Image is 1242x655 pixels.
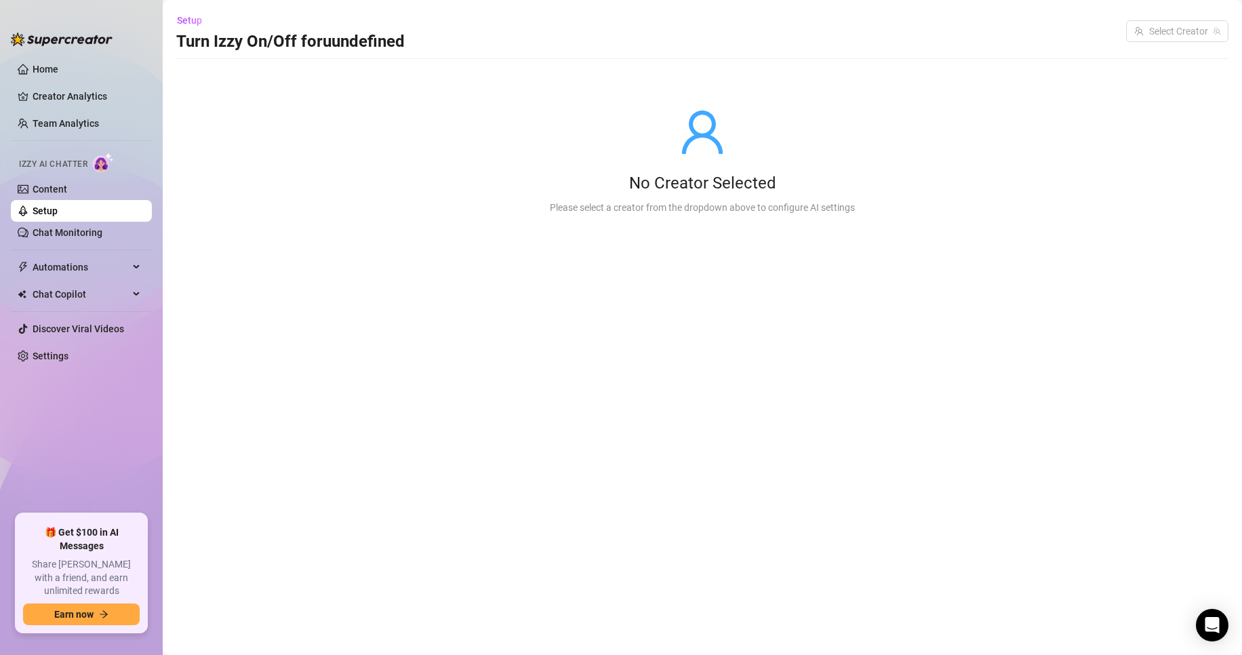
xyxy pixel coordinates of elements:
span: 🎁 Get $100 in AI Messages [23,526,140,553]
img: AI Chatter [93,153,114,172]
span: Automations [33,256,129,278]
span: thunderbolt [18,262,28,273]
div: Open Intercom Messenger [1196,609,1228,641]
a: Team Analytics [33,118,99,129]
span: Share [PERSON_NAME] with a friend, and earn unlimited rewards [23,558,140,598]
a: Chat Monitoring [33,227,102,238]
img: logo-BBDzfeDw.svg [11,33,113,46]
button: Setup [176,9,213,31]
a: Setup [33,205,58,216]
a: Discover Viral Videos [33,323,124,334]
a: Settings [33,351,68,361]
a: Content [33,184,67,195]
span: Izzy AI Chatter [19,158,87,171]
button: Earn nowarrow-right [23,603,140,625]
span: Earn now [54,609,94,620]
span: Setup [177,15,202,26]
span: arrow-right [99,610,108,619]
h3: Turn Izzy On/Off for uundefined [176,31,405,53]
span: team [1213,27,1221,35]
a: Creator Analytics [33,85,141,107]
img: Chat Copilot [18,290,26,299]
div: No Creator Selected [550,173,855,195]
a: Home [33,64,58,75]
div: Please select a creator from the dropdown above to configure AI settings [550,200,855,215]
span: Chat Copilot [33,283,129,305]
span: user [678,108,727,157]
